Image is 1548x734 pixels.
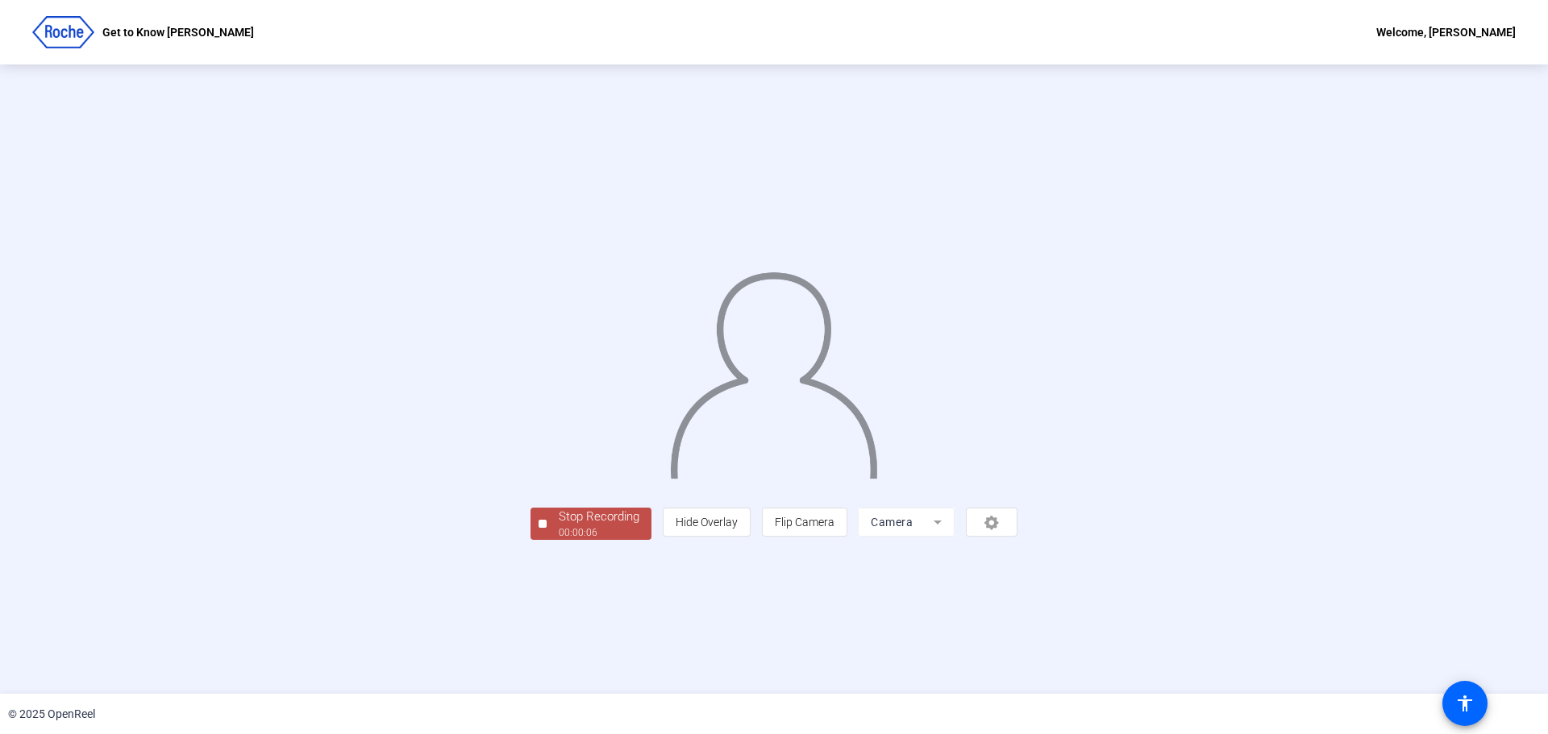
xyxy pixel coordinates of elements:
[775,516,834,529] span: Flip Camera
[668,259,879,479] img: overlay
[32,16,94,48] img: OpenReel logo
[102,23,254,42] p: Get to Know [PERSON_NAME]
[559,508,639,526] div: Stop Recording
[559,525,639,540] div: 00:00:06
[762,508,847,537] button: Flip Camera
[531,508,651,541] button: Stop Recording00:00:06
[1455,694,1475,713] mat-icon: accessibility
[676,516,738,529] span: Hide Overlay
[8,706,95,723] div: © 2025 OpenReel
[1376,23,1516,42] div: Welcome, [PERSON_NAME]
[663,508,751,537] button: Hide Overlay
